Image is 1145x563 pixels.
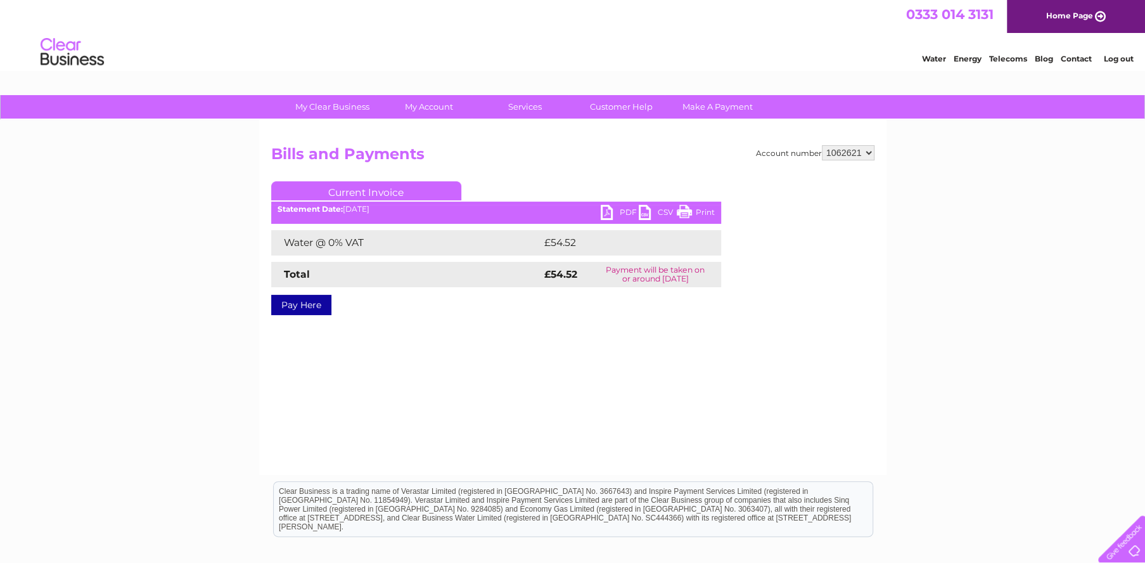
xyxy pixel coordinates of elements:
[1103,54,1133,63] a: Log out
[922,54,946,63] a: Water
[473,95,577,119] a: Services
[1035,54,1053,63] a: Blog
[601,205,639,223] a: PDF
[271,181,461,200] a: Current Invoice
[541,230,695,256] td: £54.52
[280,95,385,119] a: My Clear Business
[271,295,331,315] a: Pay Here
[665,95,770,119] a: Make A Payment
[376,95,481,119] a: My Account
[271,230,541,256] td: Water @ 0% VAT
[954,54,982,63] a: Energy
[274,7,873,61] div: Clear Business is a trading name of Verastar Limited (registered in [GEOGRAPHIC_DATA] No. 3667643...
[639,205,677,223] a: CSV
[989,54,1027,63] a: Telecoms
[569,95,674,119] a: Customer Help
[544,268,577,280] strong: £54.52
[278,204,343,214] b: Statement Date:
[40,33,105,72] img: logo.png
[271,205,721,214] div: [DATE]
[284,268,310,280] strong: Total
[1061,54,1092,63] a: Contact
[906,6,994,22] a: 0333 014 3131
[590,262,721,287] td: Payment will be taken on or around [DATE]
[677,205,715,223] a: Print
[271,145,874,169] h2: Bills and Payments
[756,145,874,160] div: Account number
